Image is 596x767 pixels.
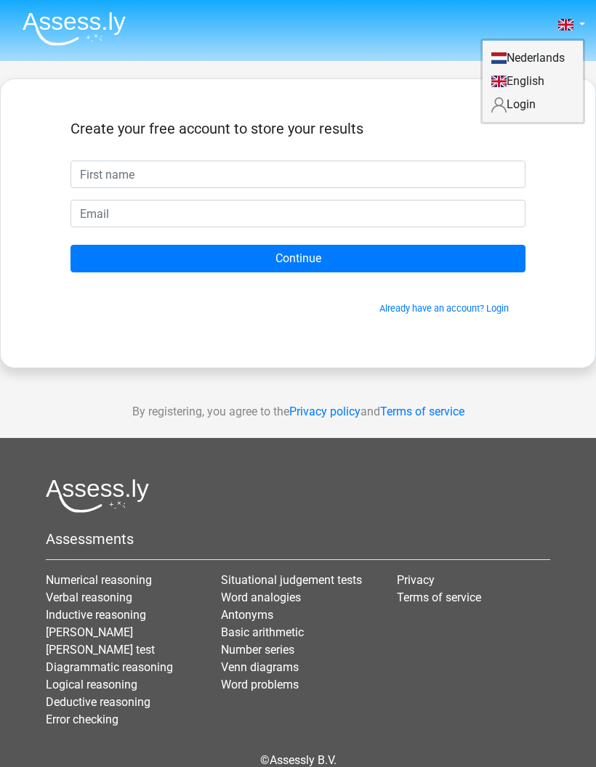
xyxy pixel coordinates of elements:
img: Assessly [23,12,126,46]
a: Verbal reasoning [46,591,132,604]
a: Number series [221,643,294,657]
a: Terms of service [380,405,464,418]
a: Already have an account? Login [379,303,509,314]
a: Terms of service [397,591,481,604]
h5: Create your free account to store your results [71,120,525,137]
input: Email [71,200,525,227]
a: Situational judgement tests [221,573,362,587]
h5: Assessments [46,530,550,548]
a: Logical reasoning [46,678,137,691]
a: Nederlands [483,46,583,70]
a: Antonyms [221,608,273,622]
a: Word problems [221,678,299,691]
img: Assessly logo [46,479,149,513]
a: Numerical reasoning [46,573,152,587]
a: [PERSON_NAME] [PERSON_NAME] test [46,625,155,657]
a: Word analogies [221,591,301,604]
a: Deductive reasoning [46,695,150,709]
a: Privacy [397,573,435,587]
a: Diagrammatic reasoning [46,660,173,674]
a: Venn diagrams [221,660,299,674]
a: Basic arithmetic [221,625,304,639]
a: Inductive reasoning [46,608,146,622]
a: Login [483,93,583,116]
a: Assessly B.V. [270,753,337,767]
a: Privacy policy [289,405,361,418]
a: English [483,70,583,93]
input: First name [71,161,525,188]
a: Error checking [46,713,118,726]
input: Continue [71,245,525,272]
